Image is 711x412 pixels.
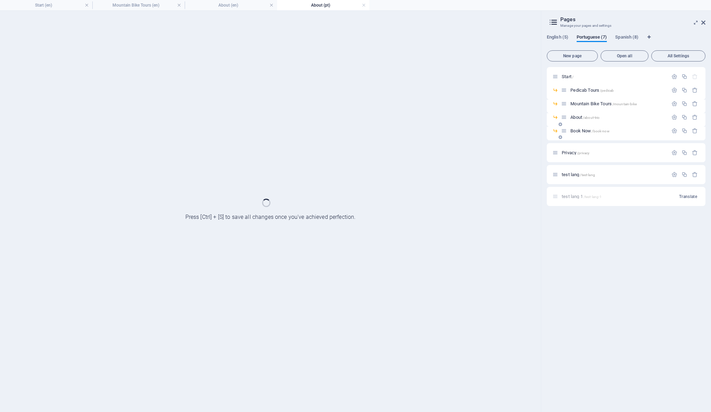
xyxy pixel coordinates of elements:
span: Translate [679,194,697,199]
span: /book-now [592,129,609,133]
div: Remove [692,128,698,134]
span: Portuguese (7) [577,33,607,43]
div: The startpage cannot be deleted [692,74,698,80]
div: Remove [692,87,698,93]
h4: Mountain Bike Tours (en) [92,1,185,9]
h4: About (pt) [277,1,369,9]
span: Click to open page [570,128,609,133]
span: /privacy [577,151,589,155]
h4: About (en) [185,1,277,9]
span: /mountain-bike [612,102,637,106]
div: Privacy/privacy [560,150,668,155]
div: Settings [671,150,677,156]
div: Start/ [560,74,668,79]
span: Click to open page [562,74,574,79]
div: Remove [692,150,698,156]
span: English (5) [547,33,568,43]
div: Duplicate [681,74,687,80]
button: Translate [676,191,700,202]
span: Pedicab Tours [570,88,614,93]
button: New page [547,50,598,61]
div: Settings [671,128,677,134]
span: /test-lang [580,173,595,177]
span: /about-trio [583,116,600,120]
span: Click to open page [570,115,600,120]
span: All Settings [654,54,702,58]
div: Settings [671,87,677,93]
div: Remove [692,101,698,107]
div: Settings [671,74,677,80]
div: Settings [671,172,677,178]
span: Click to open page [570,101,637,106]
div: Duplicate [681,101,687,107]
h2: Pages [560,16,705,23]
div: Mountain Bike Tours/mountain-bike [568,101,668,106]
div: Book Now/book-now [568,129,668,133]
span: Click to open page [562,150,589,155]
div: Duplicate [681,150,687,156]
span: Spanish (8) [615,33,638,43]
div: Duplicate [681,172,687,178]
div: Pedicab Tours/pedicab [568,88,668,92]
div: Remove [692,114,698,120]
button: All Settings [651,50,705,61]
div: Remove [692,172,698,178]
span: Click to open page [562,172,595,177]
div: About/about-trio [568,115,668,120]
div: Duplicate [681,128,687,134]
button: Open all [601,50,649,61]
div: test lang/test-lang [560,172,668,177]
span: Open all [604,54,645,58]
span: /pedicab [600,89,614,92]
span: / [572,75,574,79]
div: Duplicate [681,114,687,120]
div: Language Tabs [547,34,705,48]
span: New page [550,54,595,58]
h3: Manage your pages and settings [560,23,692,29]
div: Settings [671,101,677,107]
div: Settings [671,114,677,120]
div: Duplicate [681,87,687,93]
